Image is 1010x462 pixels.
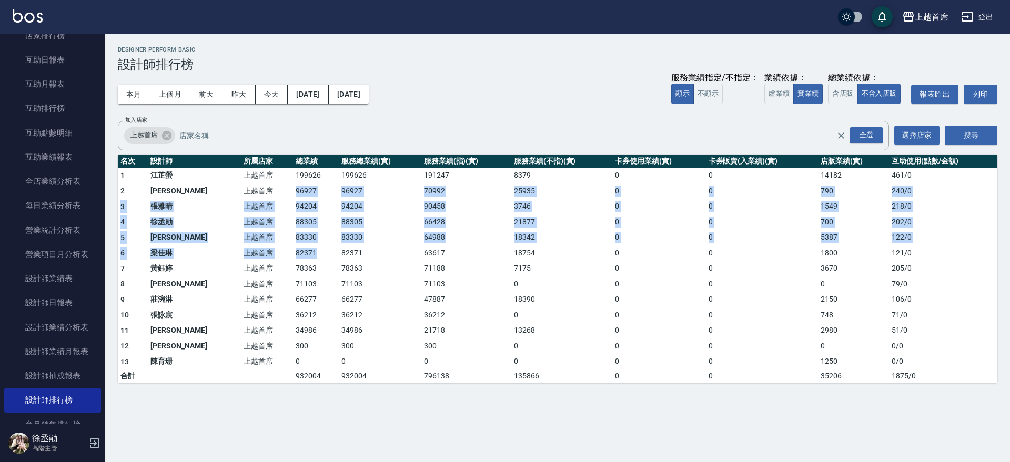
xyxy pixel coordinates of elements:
[118,155,997,384] table: a dense table
[293,199,339,214] td: 94204
[241,230,293,245] td: 上越首席
[118,369,148,383] td: 合計
[421,183,511,199] td: 70992
[706,354,818,369] td: 0
[120,233,125,242] span: 5
[818,292,889,307] td: 2150
[124,130,164,140] span: 上越首席
[241,183,293,199] td: 上越首席
[241,354,293,369] td: 上越首席
[293,338,339,354] td: 300
[850,127,883,143] div: 全選
[889,214,997,230] td: 202 / 0
[148,183,241,199] td: [PERSON_NAME]
[4,364,101,388] a: 設計師抽成報表
[706,199,818,214] td: 0
[706,155,818,168] th: 卡券販賣(入業績)(實)
[612,323,705,338] td: 0
[421,292,511,307] td: 47887
[764,73,823,84] div: 業績依據：
[857,84,901,104] button: 不含入店販
[889,338,997,354] td: 0 / 0
[511,323,612,338] td: 13268
[828,84,857,104] button: 含店販
[293,230,339,245] td: 83330
[421,214,511,230] td: 66428
[339,338,421,354] td: 300
[4,24,101,48] a: 店家排行榜
[148,307,241,323] td: 張詠宸
[511,230,612,245] td: 18342
[889,168,997,183] td: 461 / 0
[120,357,129,366] span: 13
[293,292,339,307] td: 66277
[329,85,369,104] button: [DATE]
[241,155,293,168] th: 所屬店家
[889,354,997,369] td: 0 / 0
[120,295,125,304] span: 9
[120,342,129,350] span: 12
[148,354,241,369] td: 陳育珊
[957,7,997,27] button: 登出
[223,85,256,104] button: 昨天
[293,276,339,292] td: 71103
[339,292,421,307] td: 66277
[148,245,241,261] td: 梁佳琳
[339,230,421,245] td: 83330
[511,307,612,323] td: 0
[4,169,101,193] a: 全店業績分析表
[706,230,818,245] td: 0
[671,84,694,104] button: 顯示
[706,183,818,199] td: 0
[339,369,421,383] td: 932004
[421,276,511,292] td: 71103
[293,168,339,183] td: 199626
[511,369,612,383] td: 135866
[177,126,855,145] input: 店家名稱
[421,338,511,354] td: 300
[818,354,889,369] td: 1250
[13,9,43,23] img: Logo
[293,369,339,383] td: 932004
[124,127,175,144] div: 上越首席
[793,84,823,104] button: 實業績
[511,338,612,354] td: 0
[293,261,339,276] td: 78363
[612,199,705,214] td: 0
[945,126,997,145] button: 搜尋
[4,72,101,96] a: 互助月報表
[511,276,612,292] td: 0
[612,155,705,168] th: 卡券使用業績(實)
[511,214,612,230] td: 21877
[4,218,101,242] a: 營業統計分析表
[872,6,893,27] button: save
[339,261,421,276] td: 78363
[339,155,421,168] th: 服務總業績(實)
[148,155,241,168] th: 設計師
[241,292,293,307] td: 上越首席
[889,245,997,261] td: 121 / 0
[818,199,889,214] td: 1549
[612,230,705,245] td: 0
[421,168,511,183] td: 191247
[339,183,421,199] td: 96927
[818,261,889,276] td: 3670
[612,183,705,199] td: 0
[241,276,293,292] td: 上越首席
[911,85,958,104] a: 報表匯出
[421,199,511,214] td: 90458
[118,57,997,72] h3: 設計師排行榜
[148,214,241,230] td: 徐丞勛
[889,155,997,168] th: 互助使用(點數/金額)
[706,369,818,383] td: 0
[4,121,101,145] a: 互助點數明細
[148,230,241,245] td: [PERSON_NAME]
[120,218,125,226] span: 4
[889,276,997,292] td: 79 / 0
[120,264,125,273] span: 7
[612,338,705,354] td: 0
[706,245,818,261] td: 0
[118,155,148,168] th: 名次
[4,193,101,218] a: 每日業績分析表
[511,199,612,214] td: 3746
